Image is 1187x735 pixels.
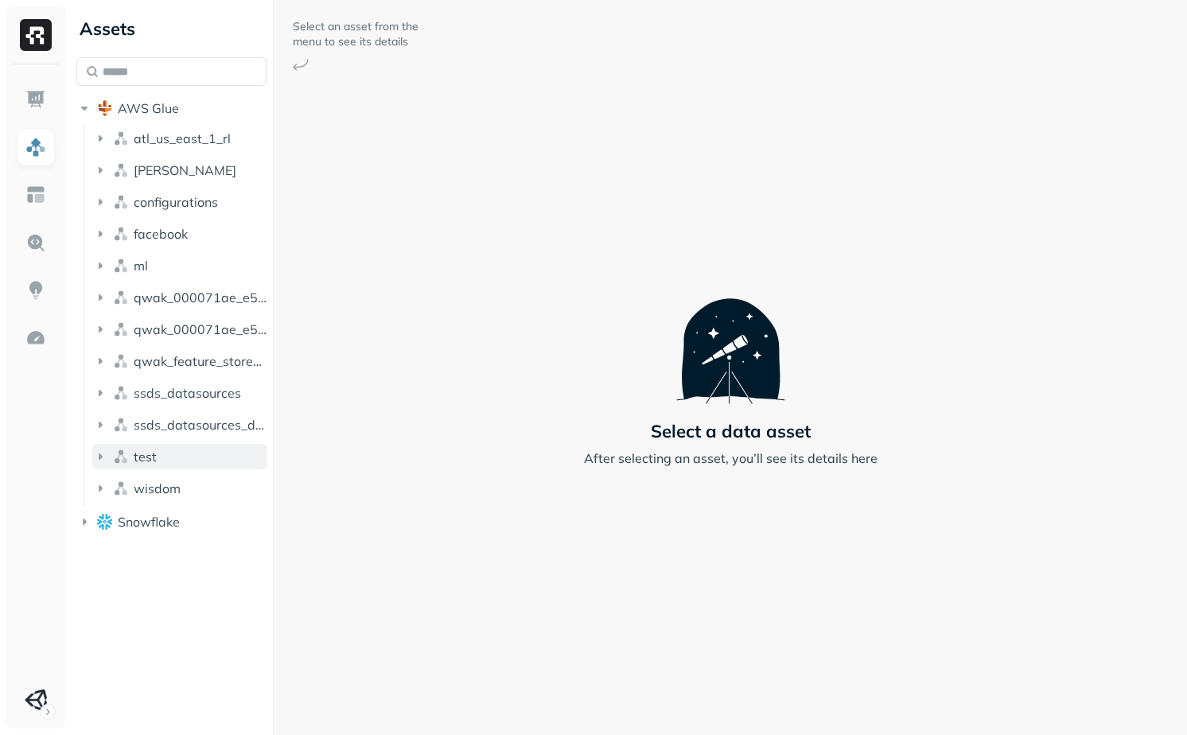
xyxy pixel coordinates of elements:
[92,380,267,406] button: ssds_datasources
[134,130,231,146] span: atl_us_east_1_rl
[25,689,47,711] img: Unity
[92,221,267,247] button: facebook
[97,514,113,529] img: root
[113,353,129,369] img: namespace
[134,449,157,465] span: test
[113,417,129,433] img: namespace
[113,449,129,465] img: namespace
[584,449,878,468] p: After selecting an asset, you’ll see its details here
[92,317,267,342] button: qwak_000071ae_e5f6_4c5f_97ab_2b533d00d294_analytics_data_view
[134,353,267,369] span: qwak_feature_store_000071ae_e5f6_4c5f_97ab_2b533d00d294
[25,137,46,157] img: Assets
[92,348,267,374] button: qwak_feature_store_000071ae_e5f6_4c5f_97ab_2b533d00d294
[134,194,218,210] span: configurations
[134,385,241,401] span: ssds_datasources
[92,189,267,215] button: configurations
[92,444,267,469] button: test
[20,19,52,51] img: Ryft
[293,19,420,49] p: Select an asset from the menu to see its details
[92,157,267,183] button: [PERSON_NAME]
[97,100,113,116] img: root
[651,420,811,442] p: Select a data asset
[113,226,129,242] img: namespace
[25,232,46,253] img: Query Explorer
[134,480,181,496] span: wisdom
[118,100,179,116] span: AWS Glue
[134,290,267,305] span: qwak_000071ae_e5f6_4c5f_97ab_2b533d00d294_analytics_data
[113,385,129,401] img: namespace
[293,59,309,71] img: Arrow
[134,417,267,433] span: ssds_datasources_dev
[25,185,46,205] img: Asset Explorer
[134,321,267,337] span: qwak_000071ae_e5f6_4c5f_97ab_2b533d00d294_analytics_data_view
[113,194,129,210] img: namespace
[92,285,267,310] button: qwak_000071ae_e5f6_4c5f_97ab_2b533d00d294_analytics_data
[25,89,46,110] img: Dashboard
[118,514,180,530] span: Snowflake
[92,126,267,151] button: atl_us_east_1_rl
[676,267,785,404] img: Telescope
[134,258,148,274] span: ml
[76,95,267,121] button: AWS Glue
[134,226,188,242] span: facebook
[76,16,267,41] div: Assets
[92,412,267,437] button: ssds_datasources_dev
[92,476,267,501] button: wisdom
[92,253,267,278] button: ml
[113,130,129,146] img: namespace
[25,280,46,301] img: Insights
[25,328,46,348] img: Optimization
[113,480,129,496] img: namespace
[113,162,129,178] img: namespace
[113,321,129,337] img: namespace
[113,258,129,274] img: namespace
[113,290,129,305] img: namespace
[76,509,267,535] button: Snowflake
[134,162,236,178] span: [PERSON_NAME]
